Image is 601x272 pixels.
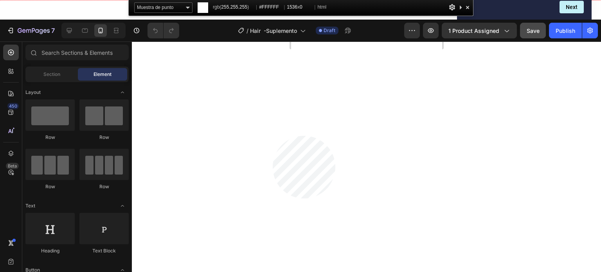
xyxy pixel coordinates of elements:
[300,4,302,10] span: 0
[314,4,315,10] span: |
[79,134,129,141] div: Row
[520,23,546,38] button: Save
[317,2,326,12] span: html
[116,86,129,99] span: Toggle open
[79,247,129,254] div: Text Block
[25,89,41,96] span: Layout
[25,202,35,209] span: Text
[25,247,75,254] div: Heading
[79,183,129,190] div: Row
[94,71,112,78] span: Element
[448,2,456,12] div: Opciones
[221,4,229,10] span: 255
[116,200,129,212] span: Toggle open
[3,23,58,38] button: 7
[51,26,55,35] p: 7
[148,23,179,38] div: Undo/Redo
[287,2,312,12] span: x
[6,163,19,169] div: Beta
[7,103,19,109] div: 450
[448,27,499,35] span: 1 product assigned
[287,4,297,10] span: 1536
[284,4,285,10] span: |
[527,27,540,34] span: Save
[464,2,471,12] div: Cerrar y detener la selección
[556,27,575,35] div: Publish
[213,2,254,12] span: rgb( , , )
[457,2,464,12] div: Contraer este panel
[250,27,297,35] span: Hair -Suplemento
[256,4,257,10] span: |
[259,2,282,12] span: #FFFFFF
[247,27,248,35] span: /
[549,23,582,38] button: Publish
[25,183,75,190] div: Row
[560,1,584,13] button: Next question
[442,23,517,38] button: 1 product assigned
[25,134,75,141] div: Row
[230,4,238,10] span: 255
[239,4,247,10] span: 255
[43,71,60,78] span: Section
[25,45,129,60] input: Search Sections & Elements
[324,27,335,34] span: Draft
